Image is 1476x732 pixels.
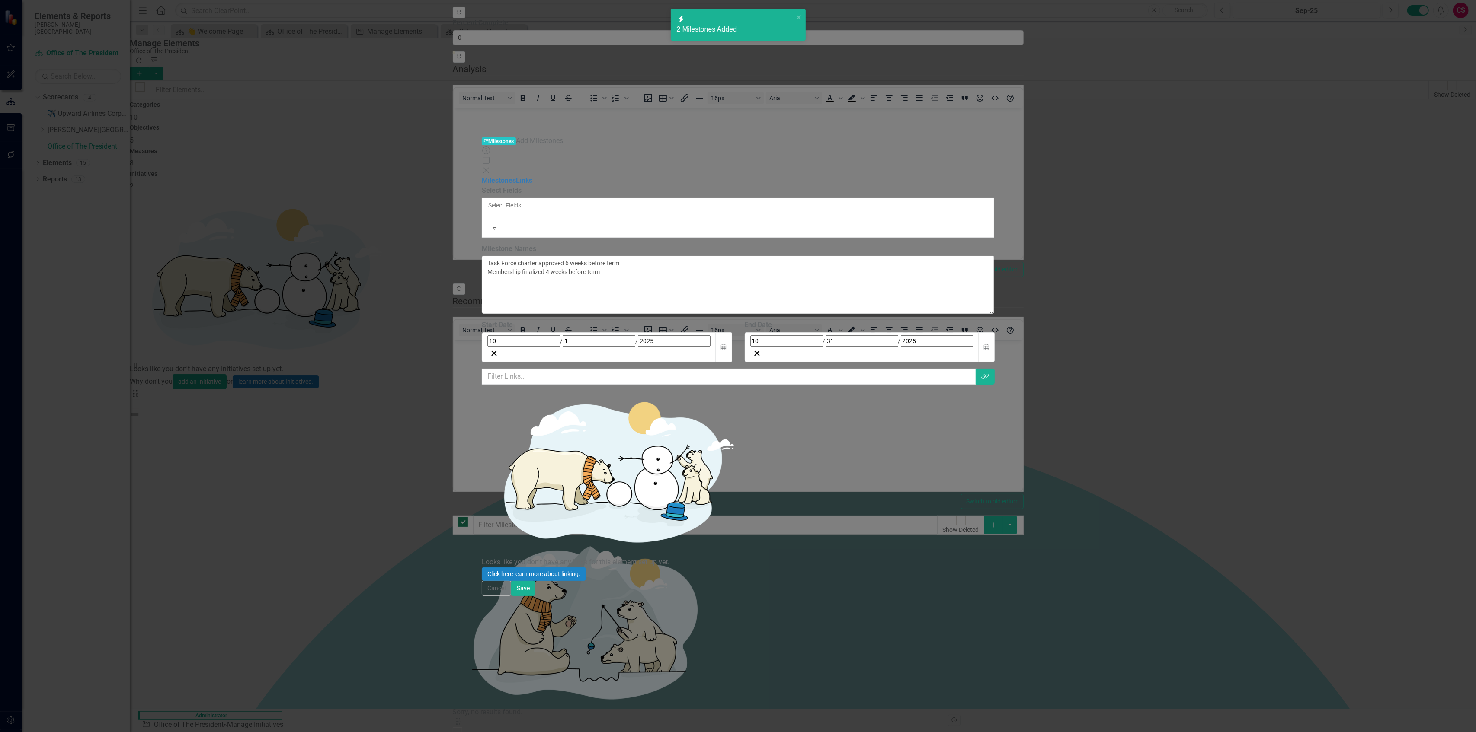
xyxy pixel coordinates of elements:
[482,385,741,557] img: Getting started
[482,256,994,314] textarea: Task Force charter approved 6 weeks before term Membership finalized 4 weeks before term
[482,320,731,330] div: Start Date
[482,567,586,581] a: Click here learn more about linking.
[482,581,511,596] button: Cancel
[482,369,977,385] input: Filter Links...
[745,320,994,330] div: End Date
[560,337,563,344] span: /
[516,176,532,185] a: Links
[677,25,794,35] div: 2 Milestones Added
[796,12,802,22] button: close
[482,244,994,254] label: Milestone Names
[516,137,563,145] span: Add Milestones
[823,337,826,344] span: /
[635,337,638,344] span: /
[482,176,516,185] a: Milestones
[482,557,994,567] div: Looks like you don't have any links for this element set up yet.
[511,581,535,596] button: Save
[482,186,994,196] label: Select Fields
[488,201,988,210] div: Select Fields...
[898,337,901,344] span: /
[482,137,516,146] span: Milestones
